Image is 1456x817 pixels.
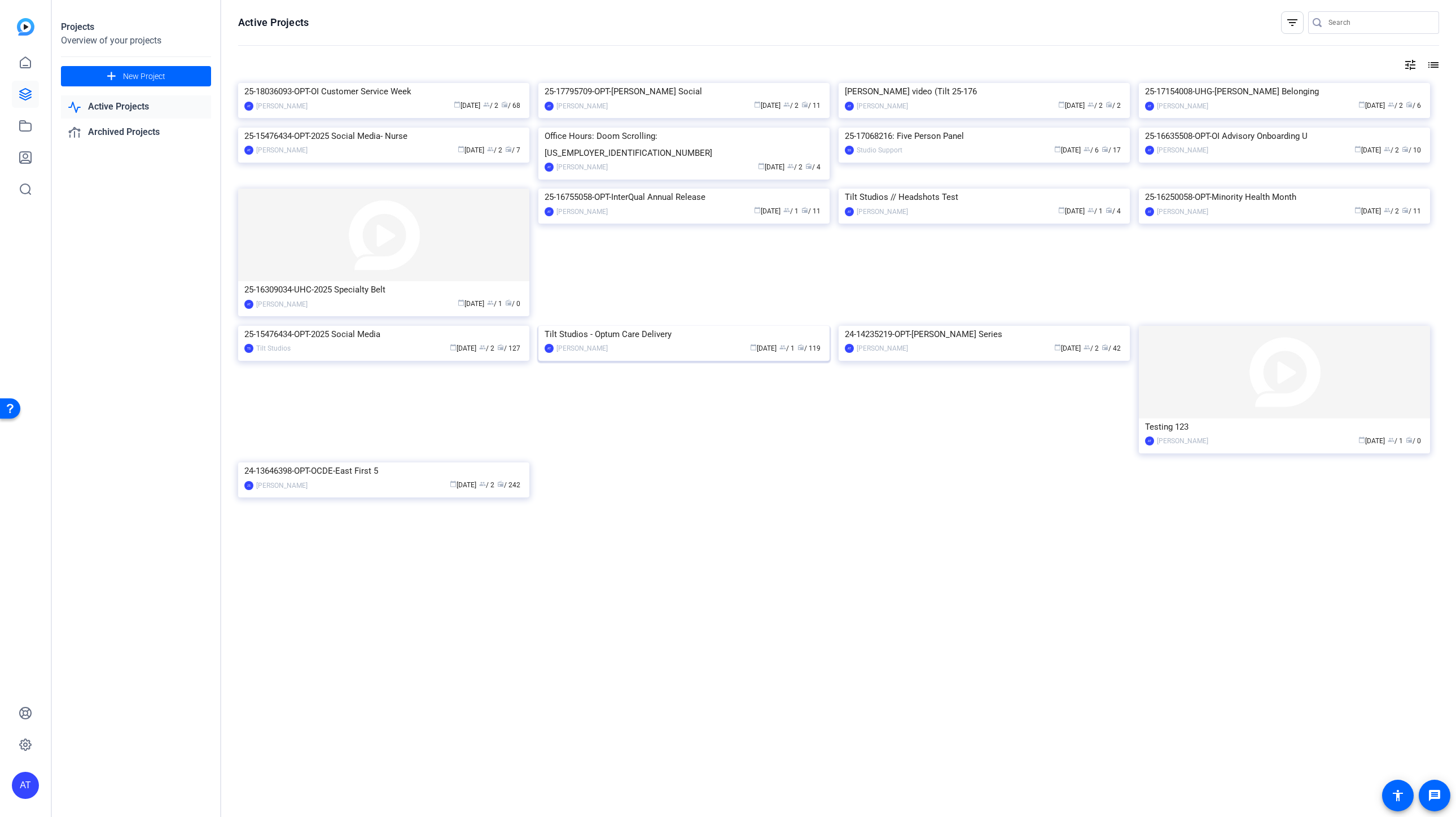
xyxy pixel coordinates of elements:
[1102,344,1121,352] span: / 42
[797,344,821,352] span: / 119
[787,163,802,171] span: / 2
[458,300,484,308] span: [DATE]
[545,207,554,216] div: AT
[61,34,211,47] div: Overview of your projects
[1286,16,1299,29] mat-icon: filter_list
[1058,101,1065,108] span: calendar_today
[244,83,523,100] div: 25-18036093-OPT-OI Customer Service Week
[501,102,520,110] span: / 68
[754,207,780,215] span: [DATE]
[256,101,308,112] div: [PERSON_NAME]
[1354,146,1361,152] span: calendar_today
[1426,58,1439,72] mat-icon: list
[1106,102,1121,110] span: / 2
[845,102,854,111] div: AT
[1358,437,1385,445] span: [DATE]
[487,146,502,154] span: / 2
[244,344,253,353] div: TS
[750,344,777,352] span: [DATE]
[458,299,464,306] span: calendar_today
[487,299,494,306] span: group
[505,299,512,306] span: radio
[483,101,490,108] span: group
[1058,207,1085,215] span: [DATE]
[450,480,457,487] span: calendar_today
[1106,101,1112,108] span: radio
[1388,436,1394,443] span: group
[845,326,1124,343] div: 24-14235219-OPT-[PERSON_NAME] Series
[1106,207,1112,213] span: radio
[1428,789,1441,802] mat-icon: message
[1145,83,1424,100] div: 25-17154008-UHG-[PERSON_NAME] Belonging
[545,344,554,353] div: AT
[12,772,39,799] div: AT
[758,163,784,171] span: [DATE]
[1157,435,1208,447] div: [PERSON_NAME]
[1087,102,1103,110] span: / 2
[805,163,812,169] span: radio
[1406,437,1421,445] span: / 0
[545,102,554,111] div: AT
[61,20,211,34] div: Projects
[1145,418,1424,435] div: Testing 123
[1388,101,1394,108] span: group
[1054,146,1081,154] span: [DATE]
[783,101,790,108] span: group
[505,146,520,154] span: / 7
[1354,146,1381,154] span: [DATE]
[1354,207,1381,215] span: [DATE]
[1145,436,1154,445] div: AT
[450,344,476,352] span: [DATE]
[556,101,608,112] div: [PERSON_NAME]
[545,128,823,161] div: Office Hours: Doom Scrolling: [US_EMPLOYER_IDENTIFICATION_NUMBER]
[1404,58,1417,72] mat-icon: tune
[256,145,308,156] div: [PERSON_NAME]
[1328,16,1430,29] input: Search
[1402,146,1421,154] span: / 10
[758,163,765,169] span: calendar_today
[779,344,786,351] span: group
[1084,344,1090,351] span: group
[1402,146,1409,152] span: radio
[1388,437,1403,445] span: / 1
[450,344,457,351] span: calendar_today
[797,344,804,351] span: radio
[801,101,808,108] span: radio
[787,163,794,169] span: group
[501,101,508,108] span: radio
[479,344,486,351] span: group
[1087,207,1103,215] span: / 1
[1157,145,1208,156] div: [PERSON_NAME]
[1084,146,1099,154] span: / 6
[857,145,902,156] div: Studio Support
[783,102,799,110] span: / 2
[857,101,908,112] div: [PERSON_NAME]
[1391,789,1405,802] mat-icon: accessibility
[1157,101,1208,112] div: [PERSON_NAME]
[783,207,799,215] span: / 1
[1084,146,1090,152] span: group
[1145,146,1154,155] div: AT
[123,71,165,82] span: New Project
[857,206,908,217] div: [PERSON_NAME]
[1358,102,1385,110] span: [DATE]
[479,480,486,487] span: group
[754,207,761,213] span: calendar_today
[1145,189,1424,206] div: 25-16250058-OPT-Minority Health Month
[1058,207,1065,213] span: calendar_today
[244,481,253,490] div: JS
[1354,207,1361,213] span: calendar_today
[244,102,253,111] div: AT
[454,102,480,110] span: [DATE]
[750,344,757,351] span: calendar_today
[779,344,795,352] span: / 1
[458,146,484,154] span: [DATE]
[1145,207,1154,216] div: AT
[545,326,823,343] div: Tilt Studios - Optum Care Delivery
[1087,101,1094,108] span: group
[238,16,309,29] h1: Active Projects
[1358,101,1365,108] span: calendar_today
[17,18,34,36] img: blue-gradient.svg
[483,102,498,110] span: / 2
[1384,146,1399,154] span: / 2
